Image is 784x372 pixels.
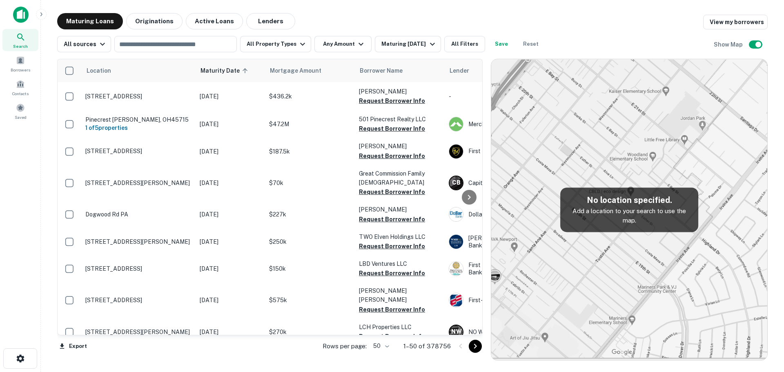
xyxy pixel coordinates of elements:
[246,13,295,29] button: Lenders
[85,179,192,187] p: [STREET_ADDRESS][PERSON_NAME]
[518,36,544,52] button: Reset
[359,232,441,241] p: TWO Elven Holdings LLC
[200,178,261,187] p: [DATE]
[200,120,261,129] p: [DATE]
[449,293,571,307] div: First-citizens Bank & Trust Company
[85,265,192,272] p: [STREET_ADDRESS]
[85,116,192,123] p: Pinecrest [PERSON_NAME], OH45715
[270,66,332,76] span: Mortgage Amount
[449,234,571,249] div: [PERSON_NAME] & [PERSON_NAME] Bank & Trust CO.
[359,124,425,134] button: Request Borrower Info
[450,66,469,76] span: Lender
[269,147,351,156] p: $187.5k
[269,327,351,336] p: $270k
[13,7,29,23] img: capitalize-icon.png
[359,259,441,268] p: LBD Ventures LLC
[200,327,261,336] p: [DATE]
[13,43,28,49] span: Search
[359,332,425,341] button: Request Borrower Info
[743,307,784,346] iframe: Chat Widget
[269,178,351,187] p: $70k
[85,238,192,245] p: [STREET_ADDRESS][PERSON_NAME]
[488,36,514,52] button: Save your search to get updates of matches that match your search criteria.
[449,207,571,222] div: Dollar Bank
[314,36,372,52] button: Any Amount
[359,187,425,197] button: Request Borrower Info
[269,237,351,246] p: $250k
[240,36,311,52] button: All Property Types
[360,66,403,76] span: Borrower Name
[85,211,192,218] p: Dogwood Rd PA
[2,29,38,51] a: Search
[703,15,768,29] a: View my borrowers
[359,169,441,187] p: Great Commission Family [DEMOGRAPHIC_DATA]
[359,87,441,96] p: [PERSON_NAME]
[200,210,261,219] p: [DATE]
[269,92,351,101] p: $436.2k
[2,76,38,98] a: Contacts
[451,327,461,336] p: N W
[85,147,192,155] p: [STREET_ADDRESS]
[370,340,390,352] div: 50
[359,142,441,151] p: [PERSON_NAME]
[64,39,107,49] div: All sources
[449,117,463,131] img: picture
[85,123,192,132] h6: 1 of 5 properties
[200,92,261,101] p: [DATE]
[567,206,692,225] p: Add a location to your search to use the map.
[323,341,367,351] p: Rows per page:
[449,325,571,339] div: NO Worries INC
[449,92,571,101] p: -
[2,100,38,122] a: Saved
[359,268,425,278] button: Request Borrower Info
[269,120,351,129] p: $47.2M
[449,117,571,131] div: Merchants Bank IN
[11,67,30,73] span: Borrowers
[57,340,89,352] button: Export
[359,323,441,332] p: LCH Properties LLC
[359,305,425,314] button: Request Borrower Info
[469,340,482,353] button: Go to next page
[85,296,192,304] p: [STREET_ADDRESS]
[359,286,441,304] p: [PERSON_NAME] [PERSON_NAME]
[57,13,123,29] button: Maturing Loans
[86,66,111,76] span: Location
[200,264,261,273] p: [DATE]
[200,147,261,156] p: [DATE]
[449,176,571,190] div: Capital Bank
[359,96,425,106] button: Request Borrower Info
[186,13,243,29] button: Active Loans
[15,114,27,120] span: Saved
[359,214,425,224] button: Request Borrower Info
[567,194,692,206] h5: No location specified.
[269,264,351,273] p: $150k
[449,207,463,221] img: picture
[265,59,355,82] th: Mortgage Amount
[444,36,485,52] button: All Filters
[359,205,441,214] p: [PERSON_NAME]
[445,59,575,82] th: Lender
[491,59,767,360] img: map-placeholder.webp
[449,293,463,307] img: picture
[449,261,571,276] div: First United National Bank - The FUN Bank!
[85,328,192,336] p: [STREET_ADDRESS][PERSON_NAME]
[355,59,445,82] th: Borrower Name
[269,210,351,219] p: $227k
[2,53,38,75] a: Borrowers
[269,296,351,305] p: $575k
[126,13,183,29] button: Originations
[359,151,425,161] button: Request Borrower Info
[81,59,196,82] th: Location
[57,36,111,52] button: All sources
[200,296,261,305] p: [DATE]
[359,241,425,251] button: Request Borrower Info
[449,144,571,159] div: First Financial Bank NA
[85,93,192,100] p: [STREET_ADDRESS]
[12,90,29,97] span: Contacts
[359,115,441,124] p: 501 Pinecrest Realty LLC
[714,40,744,49] h6: Show Map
